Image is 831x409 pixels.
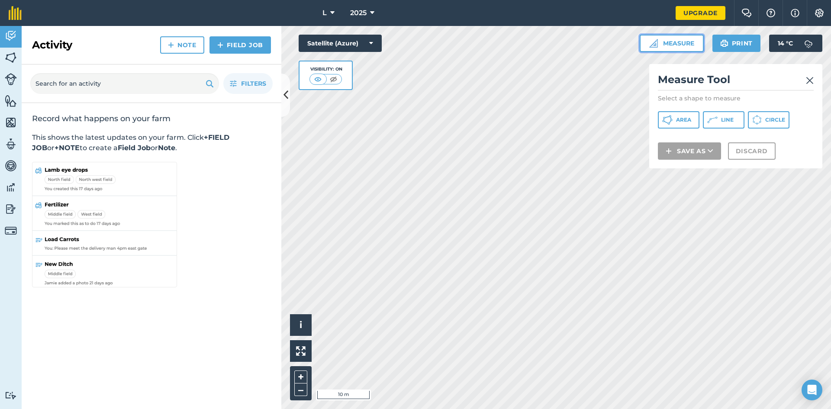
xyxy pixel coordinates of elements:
button: Satellite (Azure) [299,35,382,52]
img: svg+xml;base64,PHN2ZyB4bWxucz0iaHR0cDovL3d3dy53My5vcmcvMjAwMC9zdmciIHdpZHRoPSIxNCIgaGVpZ2h0PSIyNC... [168,40,174,50]
img: fieldmargin Logo [9,6,22,20]
p: Select a shape to measure [658,94,814,103]
img: svg+xml;base64,PHN2ZyB4bWxucz0iaHR0cDovL3d3dy53My5vcmcvMjAwMC9zdmciIHdpZHRoPSI1NiIgaGVpZ2h0PSI2MC... [5,51,17,64]
h2: Measure Tool [658,73,814,90]
span: L [322,8,327,18]
img: svg+xml;base64,PHN2ZyB4bWxucz0iaHR0cDovL3d3dy53My5vcmcvMjAwMC9zdmciIHdpZHRoPSI1NiIgaGVpZ2h0PSI2MC... [5,116,17,129]
img: svg+xml;base64,PHN2ZyB4bWxucz0iaHR0cDovL3d3dy53My5vcmcvMjAwMC9zdmciIHdpZHRoPSIyMiIgaGVpZ2h0PSIzMC... [806,75,814,86]
button: Discard [728,142,776,160]
h2: Activity [32,38,72,52]
strong: Note [158,144,175,152]
img: Ruler icon [649,39,658,48]
img: svg+xml;base64,PHN2ZyB4bWxucz0iaHR0cDovL3d3dy53My5vcmcvMjAwMC9zdmciIHdpZHRoPSI1MCIgaGVpZ2h0PSI0MC... [312,75,323,84]
strong: +NOTE [55,144,80,152]
h2: Record what happens on your farm [32,113,271,124]
img: svg+xml;base64,PD94bWwgdmVyc2lvbj0iMS4wIiBlbmNvZGluZz0idXRmLTgiPz4KPCEtLSBHZW5lcmF0b3I6IEFkb2JlIE... [800,35,817,52]
img: svg+xml;base64,PD94bWwgdmVyc2lvbj0iMS4wIiBlbmNvZGluZz0idXRmLTgiPz4KPCEtLSBHZW5lcmF0b3I6IEFkb2JlIE... [5,138,17,151]
input: Search for an activity [30,73,219,94]
button: Save as [658,142,721,160]
button: – [294,383,307,396]
strong: Field Job [118,144,151,152]
button: Filters [223,73,273,94]
span: i [300,319,302,330]
button: i [290,314,312,336]
span: 14 ° C [778,35,793,52]
button: Print [712,35,761,52]
img: svg+xml;base64,PD94bWwgdmVyc2lvbj0iMS4wIiBlbmNvZGluZz0idXRmLTgiPz4KPCEtLSBHZW5lcmF0b3I6IEFkb2JlIE... [5,391,17,399]
button: Line [703,111,744,129]
img: svg+xml;base64,PHN2ZyB4bWxucz0iaHR0cDovL3d3dy53My5vcmcvMjAwMC9zdmciIHdpZHRoPSIxNyIgaGVpZ2h0PSIxNy... [791,8,799,18]
img: svg+xml;base64,PD94bWwgdmVyc2lvbj0iMS4wIiBlbmNvZGluZz0idXRmLTgiPz4KPCEtLSBHZW5lcmF0b3I6IEFkb2JlIE... [5,29,17,42]
img: Two speech bubbles overlapping with the left bubble in the forefront [741,9,752,17]
button: Area [658,111,699,129]
img: svg+xml;base64,PHN2ZyB4bWxucz0iaHR0cDovL3d3dy53My5vcmcvMjAwMC9zdmciIHdpZHRoPSIxOSIgaGVpZ2h0PSIyNC... [720,38,728,48]
button: Circle [748,111,789,129]
a: Upgrade [676,6,725,20]
img: svg+xml;base64,PHN2ZyB4bWxucz0iaHR0cDovL3d3dy53My5vcmcvMjAwMC9zdmciIHdpZHRoPSI1NiIgaGVpZ2h0PSI2MC... [5,94,17,107]
button: + [294,370,307,383]
div: Open Intercom Messenger [802,380,822,400]
p: This shows the latest updates on your farm. Click or to create a or . [32,132,271,153]
img: A cog icon [814,9,825,17]
img: svg+xml;base64,PD94bWwgdmVyc2lvbj0iMS4wIiBlbmNvZGluZz0idXRmLTgiPz4KPCEtLSBHZW5lcmF0b3I6IEFkb2JlIE... [5,73,17,85]
img: svg+xml;base64,PD94bWwgdmVyc2lvbj0iMS4wIiBlbmNvZGluZz0idXRmLTgiPz4KPCEtLSBHZW5lcmF0b3I6IEFkb2JlIE... [5,181,17,194]
img: Four arrows, one pointing top left, one top right, one bottom right and the last bottom left [296,346,306,356]
img: svg+xml;base64,PD94bWwgdmVyc2lvbj0iMS4wIiBlbmNvZGluZz0idXRmLTgiPz4KPCEtLSBHZW5lcmF0b3I6IEFkb2JlIE... [5,159,17,172]
a: Field Job [209,36,271,54]
img: svg+xml;base64,PD94bWwgdmVyc2lvbj0iMS4wIiBlbmNvZGluZz0idXRmLTgiPz4KPCEtLSBHZW5lcmF0b3I6IEFkb2JlIE... [5,225,17,237]
a: Note [160,36,204,54]
button: Measure [640,35,704,52]
img: svg+xml;base64,PHN2ZyB4bWxucz0iaHR0cDovL3d3dy53My5vcmcvMjAwMC9zdmciIHdpZHRoPSIxNCIgaGVpZ2h0PSIyNC... [666,146,672,156]
img: svg+xml;base64,PHN2ZyB4bWxucz0iaHR0cDovL3d3dy53My5vcmcvMjAwMC9zdmciIHdpZHRoPSIxOSIgaGVpZ2h0PSIyNC... [206,78,214,89]
img: A question mark icon [766,9,776,17]
span: 2025 [350,8,367,18]
img: svg+xml;base64,PD94bWwgdmVyc2lvbj0iMS4wIiBlbmNvZGluZz0idXRmLTgiPz4KPCEtLSBHZW5lcmF0b3I6IEFkb2JlIE... [5,203,17,216]
div: Visibility: On [309,66,342,73]
span: Line [721,116,734,123]
span: Area [676,116,691,123]
button: 14 °C [769,35,822,52]
span: Filters [241,79,266,88]
img: svg+xml;base64,PHN2ZyB4bWxucz0iaHR0cDovL3d3dy53My5vcmcvMjAwMC9zdmciIHdpZHRoPSI1MCIgaGVpZ2h0PSI0MC... [328,75,339,84]
img: svg+xml;base64,PHN2ZyB4bWxucz0iaHR0cDovL3d3dy53My5vcmcvMjAwMC9zdmciIHdpZHRoPSIxNCIgaGVpZ2h0PSIyNC... [217,40,223,50]
span: Circle [765,116,785,123]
